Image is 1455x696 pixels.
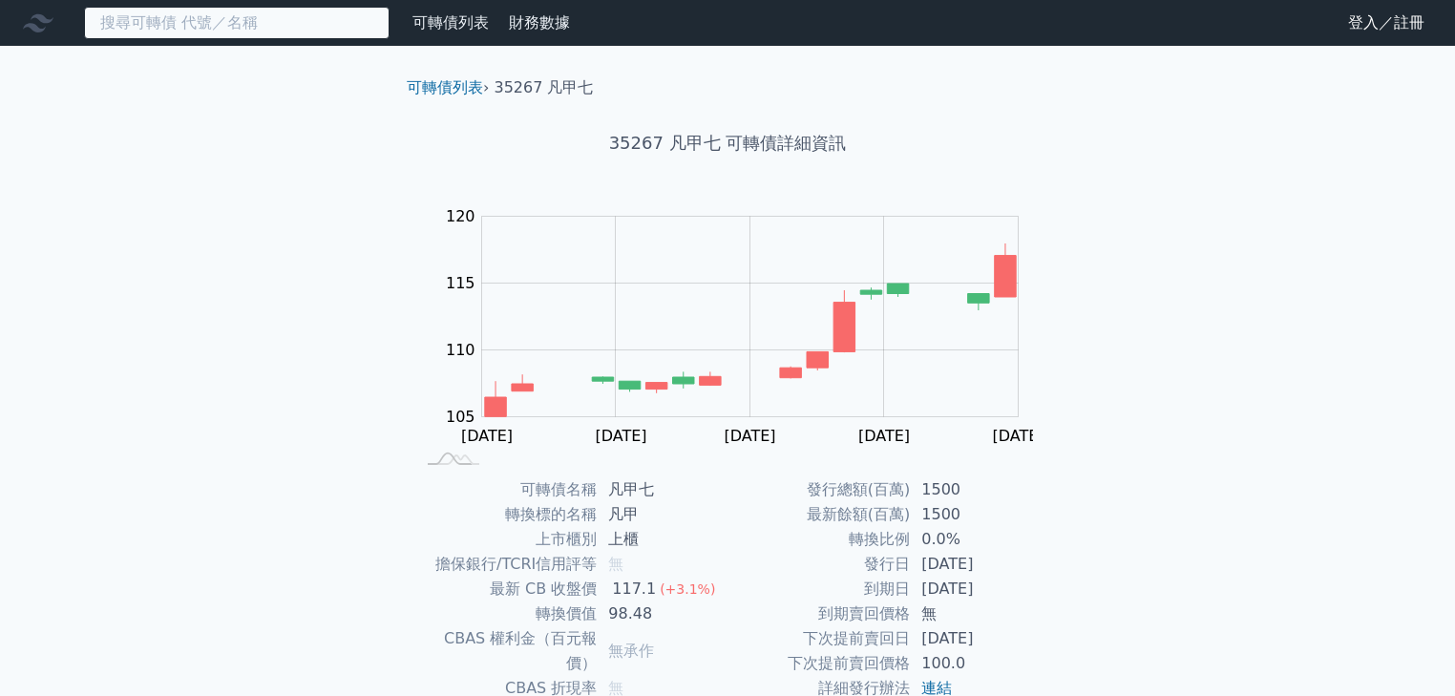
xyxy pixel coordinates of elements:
tspan: [DATE] [858,427,910,445]
td: 到期賣回價格 [727,601,910,626]
td: 下次提前賣回價格 [727,651,910,676]
td: 1500 [910,502,1041,527]
td: [DATE] [910,577,1041,601]
tspan: [DATE] [993,427,1044,445]
tspan: 115 [446,274,475,292]
td: 凡甲七 [597,477,727,502]
span: 無承作 [608,642,654,660]
td: 無 [910,601,1041,626]
a: 登入／註冊 [1333,8,1440,38]
td: 凡甲 [597,502,727,527]
tspan: [DATE] [596,427,647,445]
td: 98.48 [597,601,727,626]
td: 100.0 [910,651,1041,676]
td: 最新 CB 收盤價 [414,577,597,601]
a: 可轉債列表 [412,13,489,32]
td: 轉換價值 [414,601,597,626]
td: 轉換標的名稱 [414,502,597,527]
td: [DATE] [910,626,1041,651]
span: 無 [608,555,623,573]
tspan: [DATE] [461,427,513,445]
tspan: 110 [446,341,475,359]
td: 下次提前賣回日 [727,626,910,651]
td: 發行日 [727,552,910,577]
g: Chart [436,207,1047,445]
td: CBAS 權利金（百元報價） [414,626,597,676]
a: 財務數據 [509,13,570,32]
td: 0.0% [910,527,1041,552]
li: › [407,76,489,99]
input: 搜尋可轉債 代號／名稱 [84,7,390,39]
g: Series [485,243,1016,416]
td: 轉換比例 [727,527,910,552]
td: 可轉債名稱 [414,477,597,502]
td: 上櫃 [597,527,727,552]
div: 117.1 [608,577,660,601]
td: 到期日 [727,577,910,601]
tspan: 120 [446,207,475,225]
td: 最新餘額(百萬) [727,502,910,527]
span: (+3.1%) [660,581,715,597]
tspan: [DATE] [725,427,776,445]
td: [DATE] [910,552,1041,577]
td: 發行總額(百萬) [727,477,910,502]
h1: 35267 凡甲七 可轉債詳細資訊 [391,130,1064,157]
tspan: 105 [446,408,475,426]
a: 可轉債列表 [407,78,483,96]
td: 擔保銀行/TCRI信用評等 [414,552,597,577]
td: 上市櫃別 [414,527,597,552]
li: 35267 凡甲七 [495,76,594,99]
td: 1500 [910,477,1041,502]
